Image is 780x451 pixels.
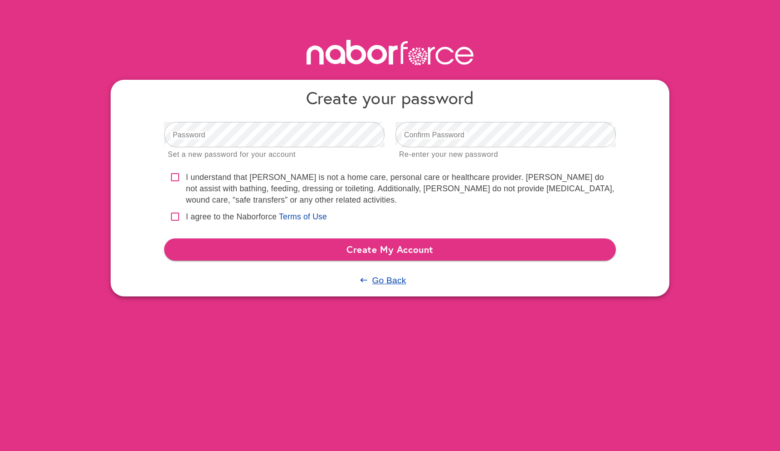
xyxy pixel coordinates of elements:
[168,149,296,161] div: Set a new password for your account
[164,238,616,260] button: Create My Account
[186,211,277,223] label: I agree to the Naborforce
[186,172,616,206] label: I understand that [PERSON_NAME] is not a home care, personal care or healthcare provider. [PERSON...
[171,241,609,257] span: Create My Account
[164,87,616,108] h4: Create your password
[372,276,406,285] u: Go Back
[279,212,327,221] a: Terms of Use
[399,149,498,161] div: Re-enter your new password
